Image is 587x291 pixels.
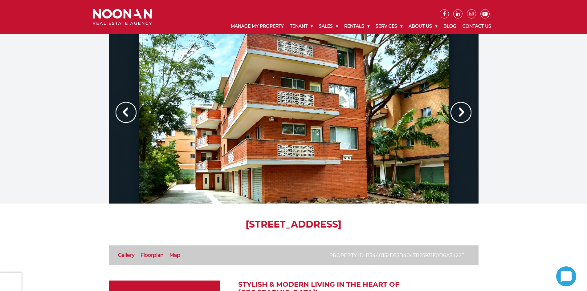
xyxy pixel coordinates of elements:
p: Property ID: b3440152d53b4047b25931f0d6a5422e [329,252,465,259]
a: Blog [440,18,459,34]
a: About Us [406,18,440,34]
img: Noonan Real Estate Agency [93,9,152,25]
a: Sales [316,18,341,34]
a: Contact Us [459,18,494,34]
a: Floorplan [141,252,164,258]
img: Arrow slider [450,102,471,123]
a: Manage My Property [228,18,287,34]
h1: [STREET_ADDRESS] [109,219,479,230]
img: Arrow slider [116,102,137,123]
a: Rentals [341,18,373,34]
a: Tenant [287,18,316,34]
a: Gallery [118,252,135,258]
a: Map [169,252,180,258]
a: Services [373,18,406,34]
